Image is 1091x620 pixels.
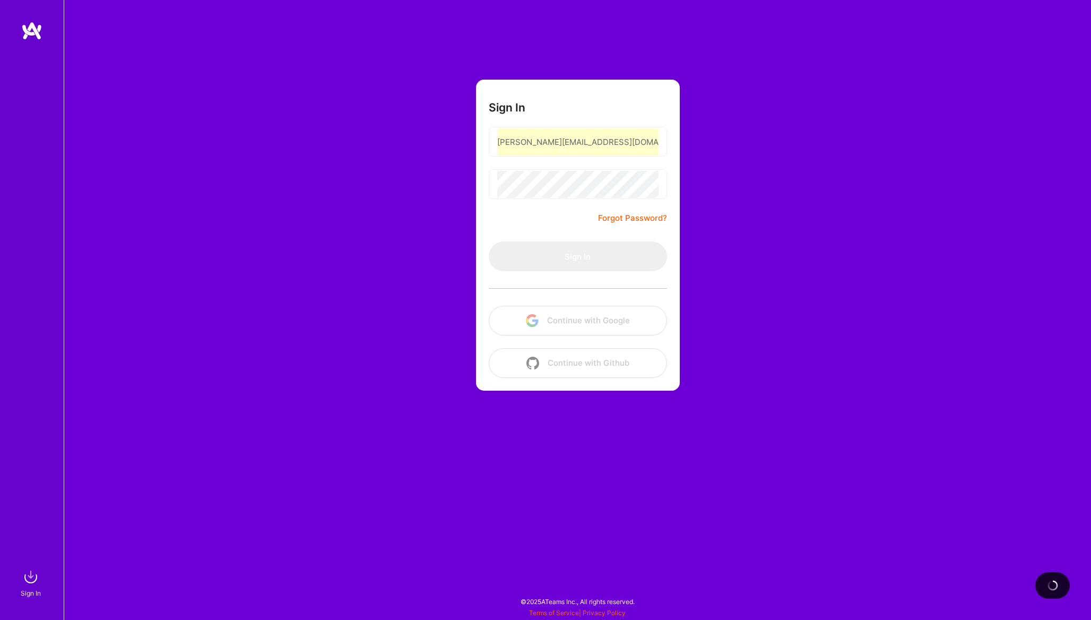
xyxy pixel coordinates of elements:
[1047,580,1058,591] img: loading
[489,306,667,335] button: Continue with Google
[489,348,667,378] button: Continue with Github
[598,212,667,225] a: Forgot Password?
[529,609,626,617] span: |
[21,588,41,599] div: Sign In
[21,21,42,40] img: logo
[489,101,525,114] h3: Sign In
[497,128,659,156] input: Email...
[583,609,626,617] a: Privacy Policy
[489,242,667,271] button: Sign In
[20,566,41,588] img: sign in
[526,314,539,327] img: icon
[64,588,1091,615] div: © 2025 ATeams Inc., All rights reserved.
[22,566,41,599] a: sign inSign In
[529,609,579,617] a: Terms of Service
[526,357,539,369] img: icon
